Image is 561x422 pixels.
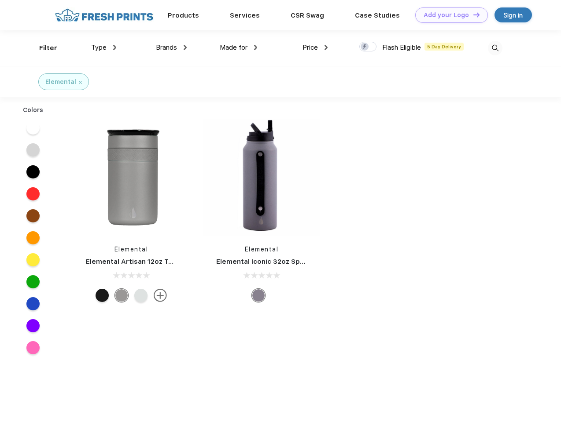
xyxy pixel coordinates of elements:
[203,119,320,236] img: func=resize&h=266
[303,44,318,51] span: Price
[184,45,187,50] img: dropdown.png
[504,10,523,20] div: Sign in
[16,105,50,115] div: Colors
[424,43,464,51] span: 5 Day Delivery
[291,11,324,19] a: CSR Swag
[216,258,356,266] a: Elemental Iconic 32oz Sport Water Bottle
[39,43,57,53] div: Filter
[154,289,167,302] img: more.svg
[86,258,192,266] a: Elemental Artisan 12oz Tumbler
[115,289,128,302] div: Graphite
[45,77,76,87] div: Elemental
[113,45,116,50] img: dropdown.png
[52,7,156,23] img: fo%20logo%202.webp
[230,11,260,19] a: Services
[382,44,421,51] span: Flash Eligible
[424,11,469,19] div: Add your Logo
[168,11,199,19] a: Products
[245,246,279,253] a: Elemental
[114,246,148,253] a: Elemental
[252,289,265,302] div: Graphite
[473,12,480,17] img: DT
[79,81,82,84] img: filter_cancel.svg
[134,289,148,302] div: White Marble
[495,7,532,22] a: Sign in
[220,44,247,51] span: Made for
[254,45,257,50] img: dropdown.png
[96,289,109,302] div: Matte Black
[156,44,177,51] span: Brands
[488,41,502,55] img: desktop_search.svg
[325,45,328,50] img: dropdown.png
[73,119,190,236] img: func=resize&h=266
[91,44,107,51] span: Type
